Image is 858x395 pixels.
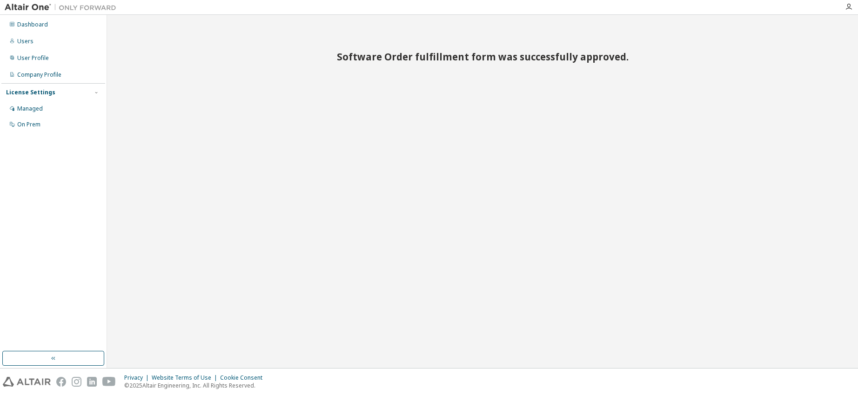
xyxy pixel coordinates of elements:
div: Users [17,38,34,45]
div: On Prem [17,121,40,128]
div: Cookie Consent [220,374,268,382]
img: instagram.svg [72,377,81,387]
img: Altair One [5,3,121,12]
p: © 2025 Altair Engineering, Inc. All Rights Reserved. [124,382,268,389]
div: License Settings [6,89,55,96]
img: linkedin.svg [87,377,97,387]
div: User Profile [17,54,49,62]
h2: Software Order fulfillment form was successfully approved. [273,51,692,63]
div: Managed [17,105,43,112]
div: Privacy [124,374,152,382]
div: Website Terms of Use [152,374,220,382]
img: youtube.svg [102,377,116,387]
img: altair_logo.svg [3,377,51,387]
img: facebook.svg [56,377,66,387]
div: Company Profile [17,71,61,79]
div: Dashboard [17,21,48,28]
